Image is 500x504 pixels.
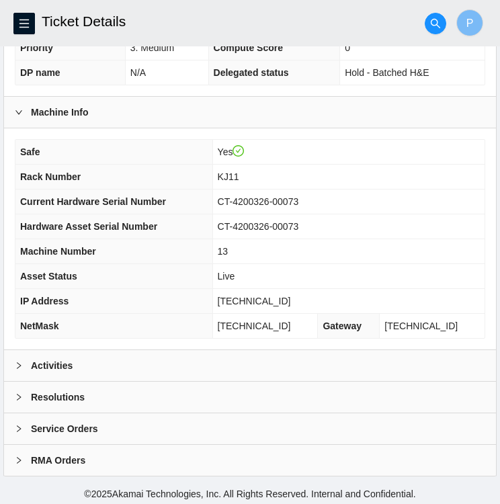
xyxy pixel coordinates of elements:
[20,296,69,306] span: IP Address
[15,456,23,464] span: right
[31,358,73,373] b: Activities
[20,221,157,232] span: Hardware Asset Serial Number
[384,321,458,331] span: [TECHNICAL_ID]
[4,382,496,413] div: Resolutions
[218,246,228,257] span: 13
[218,221,299,232] span: CT-4200326-00073
[218,296,291,306] span: [TECHNICAL_ID]
[31,105,89,120] b: Machine Info
[15,425,23,433] span: right
[214,67,289,78] span: Delegated status
[20,196,166,207] span: Current Hardware Serial Number
[20,271,77,282] span: Asset Status
[345,42,350,53] span: 0
[20,171,81,182] span: Rack Number
[15,362,23,370] span: right
[130,67,146,78] span: N/A
[31,421,98,436] b: Service Orders
[4,445,496,476] div: RMA Orders
[31,453,85,468] b: RMA Orders
[456,9,483,36] button: P
[31,390,85,405] b: Resolutions
[20,246,96,257] span: Machine Number
[214,42,283,53] span: Compute Score
[4,97,496,128] div: Machine Info
[15,393,23,401] span: right
[466,15,474,32] span: P
[20,146,40,157] span: Safe
[20,321,59,331] span: NetMask
[218,171,239,182] span: KJ11
[20,42,53,53] span: Priority
[14,18,34,29] span: menu
[233,145,245,157] span: check-circle
[13,13,35,34] button: menu
[345,67,429,78] span: Hold - Batched H&E
[20,67,60,78] span: DP name
[15,108,23,116] span: right
[218,196,299,207] span: CT-4200326-00073
[4,350,496,381] div: Activities
[218,321,291,331] span: [TECHNICAL_ID]
[425,18,446,29] span: search
[218,146,245,157] span: Yes
[130,42,174,53] span: 3. Medium
[425,13,446,34] button: search
[323,321,362,331] span: Gateway
[218,271,235,282] span: Live
[4,413,496,444] div: Service Orders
